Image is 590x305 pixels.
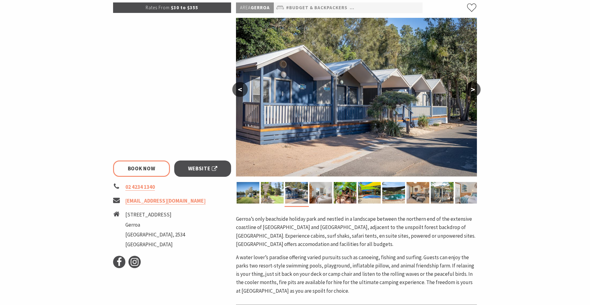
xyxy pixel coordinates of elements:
[431,182,454,204] img: Couple on cabin deck at Seven Mile Beach Holiday Park
[232,82,248,97] button: <
[358,182,381,204] img: jumping pillow
[350,4,417,12] a: #Camping & Holiday Parks
[125,221,185,229] li: Gerroa
[455,182,478,204] img: cabin bedroom
[236,215,477,248] p: Gerroa’s only beachside holiday park and nestled in a landscape between the northern end of the e...
[261,182,284,204] img: Welcome to Seven Mile Beach Holiday Park
[237,182,259,204] img: Combi Van, Camping, Caravanning, Sites along Crooked River at Seven Mile Beach Holiday Park
[125,240,185,249] li: [GEOGRAPHIC_DATA]
[334,182,356,204] img: Safari Tents at Seven Mile Beach Holiday Park
[236,18,477,176] img: Surf shak
[236,2,274,13] p: Gerroa
[309,182,332,204] img: shack 2
[125,211,185,219] li: [STREET_ADDRESS]
[419,4,447,12] a: #Cottages
[125,197,206,204] a: [EMAIL_ADDRESS][DOMAIN_NAME]
[146,5,171,10] span: Rates From:
[382,182,405,204] img: Beachside Pool
[240,5,251,10] span: Area
[125,231,185,239] li: [GEOGRAPHIC_DATA], 2534
[113,160,170,177] a: Book Now
[407,182,429,204] img: fireplace
[285,182,308,204] img: Surf shak
[125,184,155,191] a: 02 4234 1340
[174,160,231,177] a: Website
[113,2,231,13] p: $30 to $355
[188,164,218,173] span: Website
[236,253,477,295] p: A water lover’s paradise offering varied pursuits such as canoeing, fishing and surfing. Guests c...
[465,82,481,97] button: >
[286,4,348,12] a: #Budget & backpackers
